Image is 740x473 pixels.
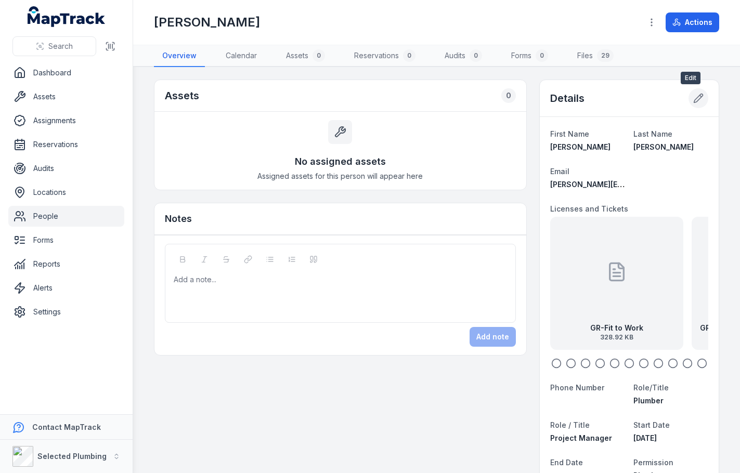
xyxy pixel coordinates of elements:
div: 0 [470,49,482,62]
span: Start Date [633,421,670,429]
a: Audits0 [436,45,490,67]
button: Search [12,36,96,56]
h2: Assets [165,88,199,103]
span: Assigned assets for this person will appear here [257,171,423,181]
div: 29 [597,49,614,62]
h3: No assigned assets [295,154,386,169]
span: 328.92 KB [590,333,643,341]
a: MapTrack [28,6,106,27]
span: [DATE] [633,433,657,442]
span: End Date [550,458,583,467]
span: Email [550,167,569,176]
a: Locations [8,182,124,203]
h1: [PERSON_NAME] [154,14,260,31]
span: [PERSON_NAME] [633,142,694,151]
span: Role / Title [550,421,590,429]
a: People [8,206,124,227]
a: Assets [8,86,124,107]
a: Alerts [8,278,124,298]
strong: Selected Plumbing [37,452,107,461]
span: Search [48,41,73,51]
div: 0 [313,49,325,62]
span: Licenses and Tickets [550,204,628,213]
span: Permission [633,458,673,467]
span: Role/Title [633,383,669,392]
span: Plumber [633,396,664,405]
a: Reservations [8,134,124,155]
a: Overview [154,45,205,67]
h3: Notes [165,212,192,226]
strong: GR-Fit to Work [590,323,643,333]
div: 0 [536,49,548,62]
span: Edit [681,72,700,84]
span: Project Manager [550,433,612,442]
a: Reservations0 [346,45,424,67]
a: Calendar [217,45,265,67]
a: Assignments [8,110,124,131]
a: Files29 [569,45,622,67]
span: First Name [550,129,589,138]
a: Dashboard [8,62,124,83]
strong: Contact MapTrack [32,423,101,431]
a: Forms [8,230,124,251]
h2: Details [550,91,585,106]
a: Assets0 [278,45,333,67]
button: Actions [666,12,719,32]
span: Last Name [633,129,672,138]
time: 5/17/2021, 12:00:00 AM [633,433,657,442]
a: Reports [8,254,124,274]
span: Phone Number [550,383,604,392]
a: Forms0 [503,45,556,67]
a: Audits [8,158,124,179]
span: [PERSON_NAME] [550,142,611,151]
div: 0 [403,49,416,62]
div: 0 [501,88,516,103]
span: [PERSON_NAME][EMAIL_ADDRESS][DOMAIN_NAME] [550,180,736,189]
a: Settings [8,301,124,322]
